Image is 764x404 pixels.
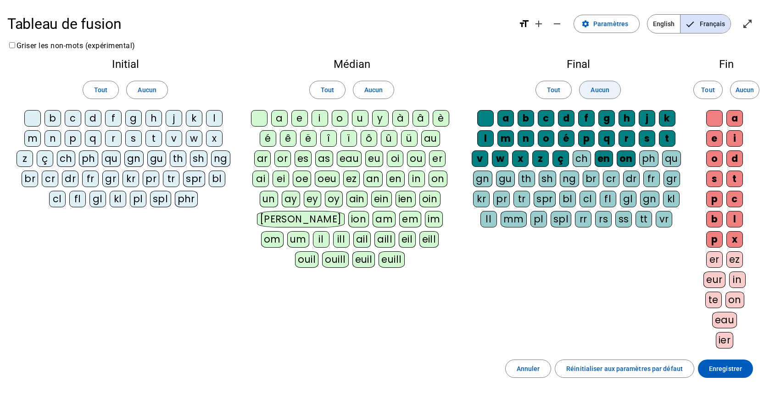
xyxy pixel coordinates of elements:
[559,191,576,207] div: bl
[477,130,494,147] div: l
[512,150,529,167] div: x
[518,130,534,147] div: n
[548,15,566,33] button: Diminuer la taille de la police
[643,171,660,187] div: fr
[620,191,636,207] div: gl
[364,84,383,95] span: Aucun
[186,130,202,147] div: w
[79,150,98,167] div: ph
[392,110,409,127] div: à
[593,18,628,29] span: Paramètres
[472,150,488,167] div: v
[636,211,652,227] div: tt
[163,171,179,187] div: tr
[706,171,723,187] div: s
[538,110,554,127] div: c
[69,191,86,207] div: fl
[273,171,289,187] div: ei
[615,211,632,227] div: ss
[166,110,182,127] div: j
[551,211,572,227] div: spl
[379,251,404,268] div: euill
[497,110,514,127] div: a
[578,130,595,147] div: p
[534,191,556,207] div: spr
[706,191,723,207] div: p
[373,211,396,227] div: am
[396,191,416,207] div: ien
[37,150,53,167] div: ç
[89,191,106,207] div: gl
[315,150,333,167] div: as
[492,150,508,167] div: w
[533,18,544,29] mat-icon: add
[647,15,680,33] span: English
[105,130,122,147] div: r
[726,110,743,127] div: a
[320,130,337,147] div: î
[552,150,569,167] div: ç
[408,171,425,187] div: in
[518,110,534,127] div: b
[595,211,612,227] div: rs
[693,81,723,99] button: Tout
[312,110,328,127] div: i
[353,231,371,248] div: ail
[519,171,535,187] div: th
[291,110,308,127] div: e
[421,130,440,147] div: au
[706,251,723,268] div: er
[530,15,548,33] button: Augmenter la taille de la police
[399,211,421,227] div: em
[517,363,540,374] span: Annuler
[401,130,418,147] div: ü
[706,211,723,227] div: b
[282,191,300,207] div: ay
[295,150,312,167] div: es
[45,110,61,127] div: b
[496,171,515,187] div: gu
[209,171,225,187] div: bl
[480,211,497,227] div: ll
[579,81,620,99] button: Aucun
[580,191,596,207] div: cl
[738,15,757,33] button: Entrer en plein écran
[280,130,296,147] div: ê
[304,191,321,207] div: ey
[260,191,278,207] div: un
[371,191,392,207] div: ein
[558,130,574,147] div: é
[150,191,171,207] div: spl
[183,171,205,187] div: spr
[261,231,284,248] div: om
[730,81,759,99] button: Aucun
[321,84,334,95] span: Tout
[252,171,269,187] div: ai
[372,110,389,127] div: y
[726,211,743,227] div: l
[57,150,75,167] div: ch
[353,81,394,99] button: Aucun
[399,231,416,248] div: eil
[45,130,61,147] div: n
[639,150,658,167] div: ph
[729,271,746,288] div: in
[600,191,616,207] div: fl
[662,150,681,167] div: qu
[705,292,722,308] div: te
[513,191,530,207] div: tr
[365,150,383,167] div: eu
[257,211,345,227] div: [PERSON_NAME]
[313,231,329,248] div: il
[598,130,615,147] div: q
[555,360,694,378] button: Réinitialiser aux paramètres par défaut
[736,84,754,95] span: Aucun
[639,130,655,147] div: s
[656,211,672,227] div: vr
[706,130,723,147] div: e
[703,59,749,70] h2: Fin
[701,84,714,95] span: Tout
[125,130,142,147] div: s
[340,130,357,147] div: ï
[287,231,309,248] div: um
